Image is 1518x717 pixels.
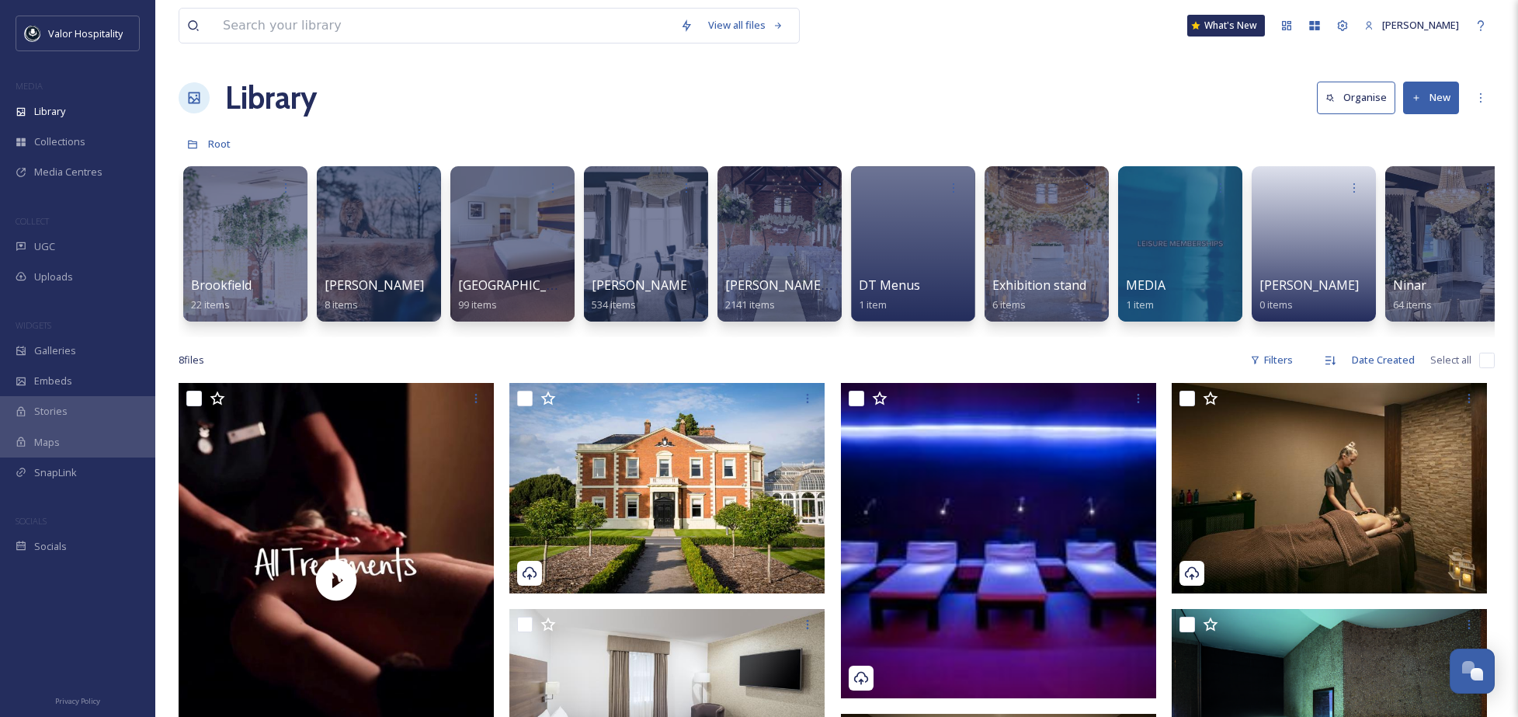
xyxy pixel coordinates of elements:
a: [PERSON_NAME] Weddings2141 items [725,278,885,312]
a: [PERSON_NAME]0 items [1259,278,1359,312]
span: Socials [34,539,67,554]
span: Library [34,104,65,119]
span: 534 items [592,298,636,312]
span: [PERSON_NAME] [1382,18,1459,32]
span: [PERSON_NAME] Weddings [725,277,885,294]
a: [PERSON_NAME]8 items [325,278,424,312]
span: 22 items [191,298,230,312]
span: Brookfield [191,277,252,294]
a: What's New [1187,15,1265,37]
span: 64 items [1393,298,1432,312]
span: 1 item [1126,298,1154,312]
span: Exhibition stand [992,277,1086,294]
a: Library [225,75,317,121]
a: Brookfield22 items [191,278,252,312]
button: Organise [1317,82,1395,113]
a: [GEOGRAPHIC_DATA][PERSON_NAME]99 items [458,278,683,312]
a: View all files [700,10,791,40]
span: [GEOGRAPHIC_DATA][PERSON_NAME] [458,277,683,294]
span: SOCIALS [16,515,47,527]
a: [PERSON_NAME] [1356,10,1467,40]
span: MEDIA [1126,277,1165,294]
a: Root [208,134,231,153]
span: Uploads [34,270,73,284]
button: New [1403,82,1459,113]
button: Open Chat [1450,649,1495,694]
div: Date Created [1344,345,1422,375]
span: Galleries [34,343,76,358]
a: Exhibition stand6 items [992,278,1086,312]
span: 0 items [1259,298,1293,312]
img: Hot stone therapy.jpg [1172,383,1487,593]
a: [PERSON_NAME] ALL534 items [592,278,716,312]
span: Media Centres [34,165,102,179]
a: Privacy Policy [55,691,100,709]
div: Filters [1242,345,1301,375]
span: Collections [34,134,85,149]
a: Organise [1317,82,1403,113]
span: Ninar [1393,277,1426,294]
span: Valor Hospitality [48,26,123,40]
span: Root [208,137,231,151]
span: MEDIA [16,80,43,92]
span: [PERSON_NAME] ALL [592,277,716,294]
a: MEDIA1 item [1126,278,1165,312]
span: SnapLink [34,465,77,480]
span: Privacy Policy [55,696,100,706]
span: Embeds [34,374,72,388]
span: 2141 items [725,298,775,312]
span: 8 file s [179,353,204,367]
img: Twilight image 1.png [841,383,1156,698]
span: UGC [34,239,55,254]
span: Maps [34,435,60,450]
span: COLLECT [16,215,49,227]
span: 1 item [859,298,887,312]
span: Stories [34,404,68,419]
span: WIDGETS [16,319,51,331]
input: Search your library [215,9,672,43]
span: DT Menus [859,277,920,294]
span: 8 items [325,298,358,312]
span: 99 items [458,298,497,312]
span: Select all [1430,353,1471,367]
img: DT Hero image.jpeg [509,383,825,593]
span: 6 items [992,298,1026,312]
img: images [25,26,40,41]
a: Ninar64 items [1393,278,1432,312]
span: [PERSON_NAME] [1259,277,1359,294]
span: [PERSON_NAME] [325,277,424,294]
a: DT Menus1 item [859,278,920,312]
